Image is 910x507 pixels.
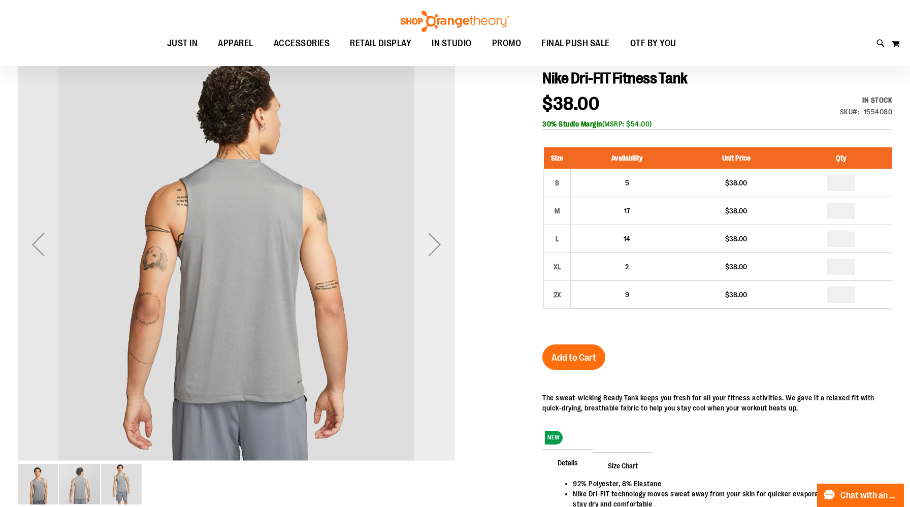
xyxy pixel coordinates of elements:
[101,464,142,504] img: Nike Dri-FIT Fitness Tank
[542,70,688,87] span: Nike Dri-FIT Fitness Tank
[482,32,532,55] a: PROMO
[414,25,455,463] div: Next
[421,32,482,55] a: IN STUDIO
[542,393,892,413] div: The sweat-wicking Ready Tank keeps you fresh for all your fitness activities. We gave it a relaxe...
[542,344,605,370] button: Add to Cart
[573,479,882,489] li: 92% Polyester, 8% Elastane
[157,32,208,55] a: JUST IN
[18,464,58,504] img: Nike Dri-FIT Fitness Tank
[689,234,784,244] div: $38.00
[625,179,629,187] span: 5
[625,291,629,299] span: 9
[549,259,565,274] div: XL
[864,107,893,117] div: 1554080
[624,235,630,243] span: 14
[549,203,565,218] div: M
[593,452,653,479] span: Size Chart
[18,25,58,463] div: Previous
[544,147,571,169] th: Size
[432,32,472,55] span: IN STUDIO
[208,32,264,55] a: APPAREL
[542,120,602,128] b: 30% Studio Margin
[549,231,565,246] div: L
[542,449,593,476] span: Details
[840,95,893,105] div: Availability
[684,147,789,169] th: Unit Price
[689,290,784,300] div: $38.00
[399,11,511,32] img: Shop Orangetheory
[630,32,676,55] span: OTF BY YOU
[624,207,630,215] span: 17
[531,32,620,55] a: FINAL PUSH SALE
[625,263,629,271] span: 2
[840,95,893,105] div: In stock
[541,32,610,55] span: FINAL PUSH SALE
[542,93,599,114] span: $38.00
[551,352,596,363] span: Add to Cart
[542,119,892,129] div: (MSRP: $54.00)
[264,32,340,55] a: ACCESSORIES
[689,178,784,188] div: $38.00
[350,32,411,55] span: RETAIL DISPLAY
[492,32,522,55] span: PROMO
[840,491,898,500] span: Chat with an Expert
[59,463,101,505] div: image 2 of 3
[218,32,253,55] span: APPAREL
[689,262,784,272] div: $38.00
[549,287,565,302] div: 2X
[840,108,860,116] strong: SKU
[101,463,142,505] div: image 3 of 3
[689,206,784,216] div: $38.00
[817,484,904,507] button: Chat with an Expert
[549,175,565,191] div: S
[167,32,198,55] span: JUST IN
[571,147,684,169] th: Availability
[620,32,687,55] a: OTF BY YOU
[789,147,892,169] th: Qty
[18,463,59,505] div: image 1 of 3
[545,431,563,445] span: NEW
[18,23,455,461] img: Nike Dri-FIT Fitness Tank
[274,32,330,55] span: ACCESSORIES
[340,32,421,55] a: RETAIL DISPLAY
[18,25,455,505] div: carousel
